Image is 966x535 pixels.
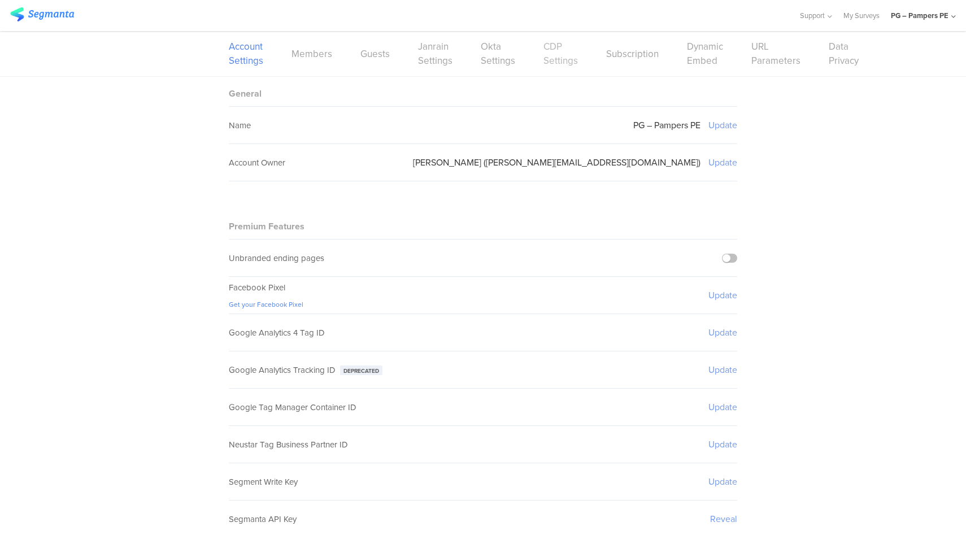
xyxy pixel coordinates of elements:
sg-setting-edit-trigger: Update [708,475,737,488]
img: segmanta logo [10,7,74,21]
a: Guests [360,47,390,61]
span: Segment Write Key [229,476,298,488]
sg-setting-edit-trigger: Update [708,401,737,414]
div: PG – Pampers PE [891,10,948,21]
sg-field-title: Account Owner [229,156,285,169]
sg-setting-edit-trigger: Reveal [710,512,737,525]
sg-setting-edit-trigger: Update [708,156,737,169]
a: Members [291,47,332,61]
a: CDP Settings [543,40,578,68]
span: Support [800,10,825,21]
sg-setting-edit-trigger: Update [708,326,737,339]
a: Dynamic Embed [687,40,723,68]
sg-block-title: Premium Features [229,220,304,233]
a: Janrain Settings [418,40,452,68]
a: Okta Settings [481,40,515,68]
span: Facebook Pixel [229,281,285,294]
a: Subscription [606,47,659,61]
div: Unbranded ending pages [229,252,324,264]
sg-setting-edit-trigger: Update [708,438,737,451]
span: Google Analytics 4 Tag ID [229,327,325,339]
sg-setting-value: [PERSON_NAME] ([PERSON_NAME][EMAIL_ADDRESS][DOMAIN_NAME]) [413,156,700,169]
sg-field-title: Name [229,119,251,132]
span: Google Analytics Tracking ID [229,364,336,376]
sg-block-title: General [229,87,262,100]
sg-setting-edit-trigger: Update [708,363,737,376]
div: Deprecated [340,366,382,375]
sg-setting-edit-trigger: Update [708,289,737,302]
sg-setting-edit-trigger: Update [708,119,737,132]
span: Segmanta API Key [229,513,297,525]
a: Get your Facebook Pixel [229,299,303,310]
a: Data Privacy [829,40,859,68]
span: Neustar Tag Business Partner ID [229,438,348,451]
a: URL Parameters [751,40,800,68]
sg-setting-value: PG – Pampers PE [633,119,700,132]
span: Google Tag Manager Container ID [229,401,356,414]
